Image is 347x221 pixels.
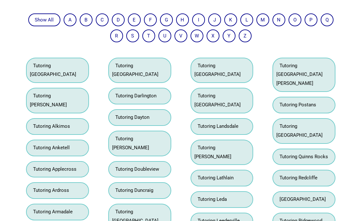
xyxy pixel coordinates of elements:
a: Tutoring [GEOGRAPHIC_DATA] [194,63,241,78]
a: Tutoring Postans [276,102,316,108]
iframe: Chat Widget [237,149,347,221]
a: Tutoring [GEOGRAPHIC_DATA][PERSON_NAME] [276,63,323,86]
a: Q [325,17,329,23]
a: D [117,17,120,23]
a: O [293,17,297,23]
a: Tutoring Doubleview [112,166,159,172]
a: Tutoring Ardross [30,187,69,193]
a: Tutoring Landsdale [194,123,238,129]
a: Tutoring [GEOGRAPHIC_DATA] [112,63,158,78]
a: Y [227,33,230,39]
a: X [211,33,214,39]
a: C [101,17,104,23]
a: S [131,33,134,39]
a: B [85,17,87,23]
a: G [165,17,168,23]
a: N [277,17,280,23]
a: Tutoring Leda [194,196,227,202]
a: E [133,17,136,23]
a: V [179,33,182,39]
a: J [213,17,216,23]
a: T [147,33,150,39]
a: Tutoring [GEOGRAPHIC_DATA] [276,123,323,138]
a: Tutoring [GEOGRAPHIC_DATA] [194,93,241,108]
a: Tutoring [PERSON_NAME] [112,136,149,151]
a: Tutoring [GEOGRAPHIC_DATA] [30,63,76,78]
a: Tutoring Anketell [30,145,70,151]
a: I [198,17,199,23]
a: Tutoring [PERSON_NAME] [194,145,231,160]
a: Tutoring Dayton [112,114,149,120]
a: P [309,17,312,23]
a: Tutoring Alkimos [30,123,70,129]
a: L [245,17,248,23]
a: R [115,33,118,39]
a: M [261,17,265,23]
a: F [149,17,152,23]
a: K [229,17,232,23]
a: Tutoring Darlington [112,93,156,99]
a: Tutoring [PERSON_NAME] [30,93,67,108]
a: Tutoring Applecross [30,166,76,172]
a: Z [244,33,246,39]
a: A [68,17,72,23]
a: Tutoring Lathlain [194,175,234,181]
a: H [181,17,184,23]
a: Show All [35,17,54,23]
a: Tutoring Armadale [30,209,73,215]
a: U [163,33,166,39]
a: W [195,33,199,39]
a: Tutoring Duncraig [112,187,153,193]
